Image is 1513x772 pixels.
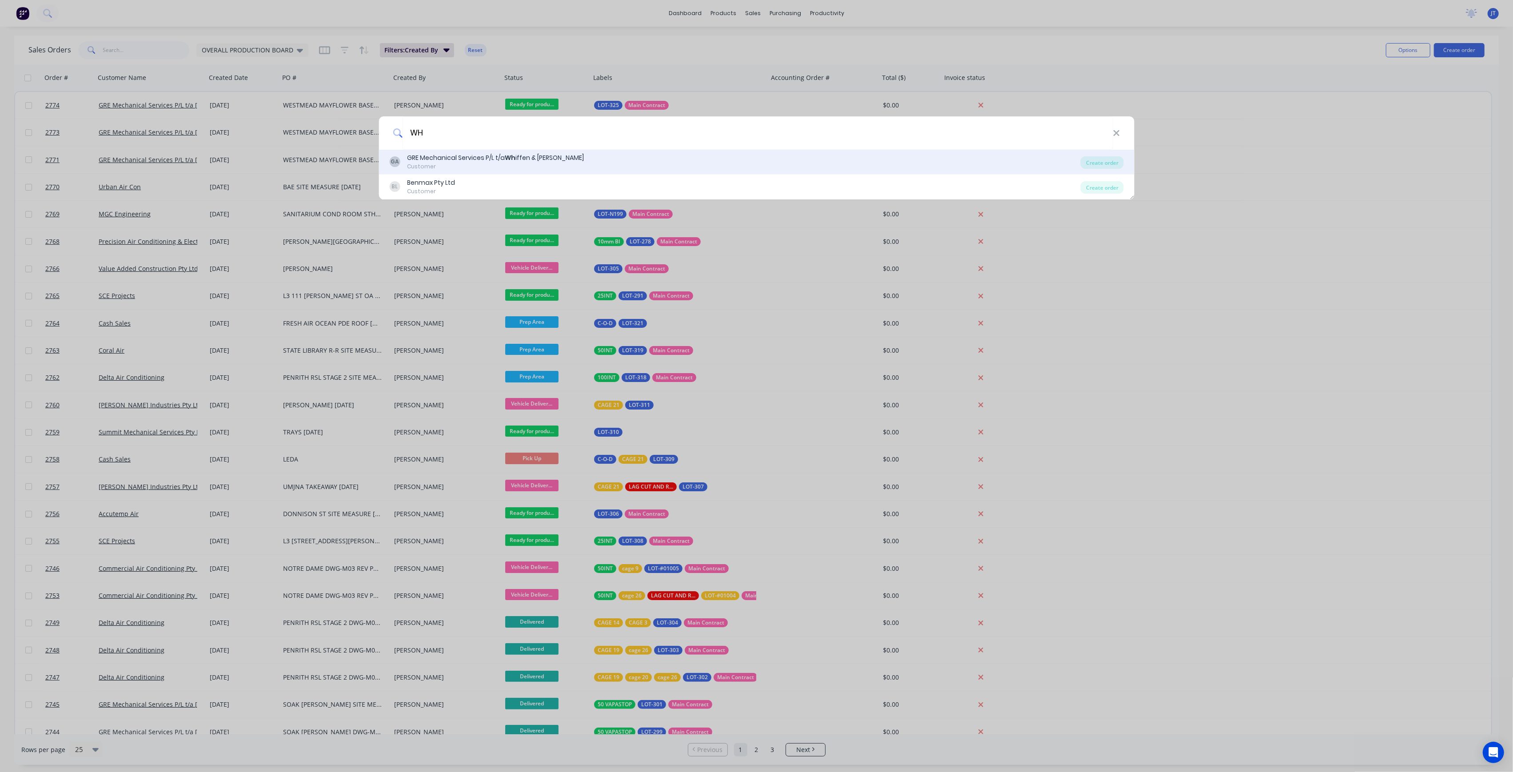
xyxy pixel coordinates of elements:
[1081,156,1124,169] div: Create order
[389,156,400,167] div: GA
[407,187,455,195] div: Customer
[407,153,584,163] div: GRE Mechanical Services P/L t/a iffen & [PERSON_NAME]
[407,178,455,187] div: Benmax Pty Ltd
[389,181,400,192] div: BL
[403,116,1113,150] input: Enter a customer name to create a new order...
[505,153,515,162] b: Wh
[407,163,584,171] div: Customer
[1081,181,1124,194] div: Create order
[1483,742,1504,763] div: Open Intercom Messenger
